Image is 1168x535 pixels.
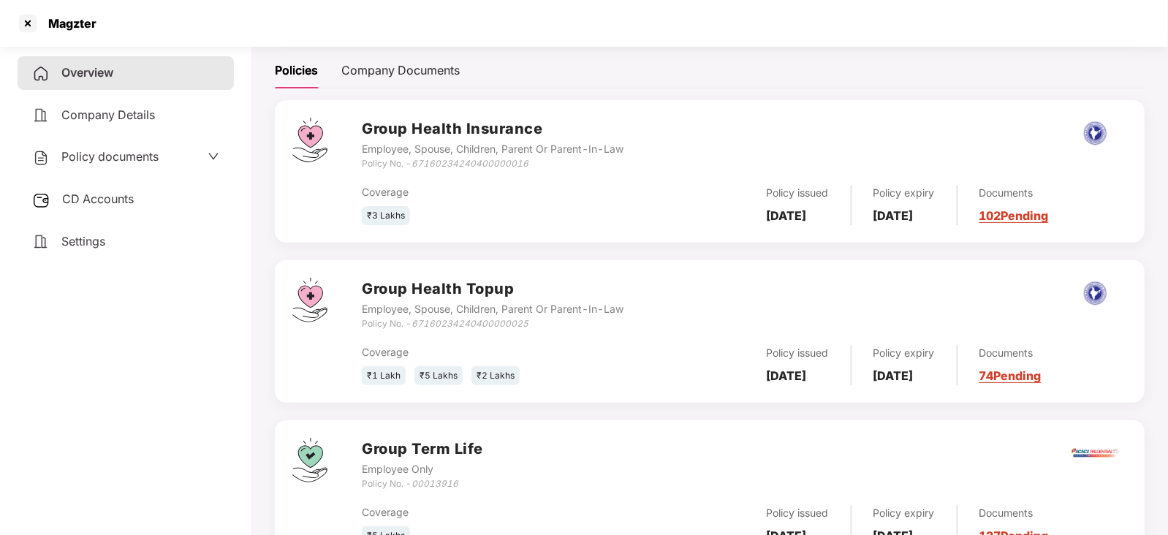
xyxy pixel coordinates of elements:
[32,149,50,167] img: svg+xml;base64,PHN2ZyB4bWxucz0iaHR0cDovL3d3dy53My5vcmcvMjAwMC9zdmciIHdpZHRoPSIyNCIgaGVpZ2h0PSIyNC...
[412,158,528,169] i: 67160234240400000016
[61,65,113,80] span: Overview
[362,344,617,360] div: Coverage
[362,184,617,200] div: Coverage
[873,505,935,521] div: Policy expiry
[39,16,96,31] div: Magzter
[362,477,483,491] div: Policy No. -
[767,368,807,383] b: [DATE]
[1070,119,1120,148] img: nia.png
[362,278,623,300] h3: Group Health Topup
[979,208,1049,223] a: 102 Pending
[1070,428,1121,479] img: iciciprud.png
[32,191,50,209] img: svg+xml;base64,PHN2ZyB3aWR0aD0iMjUiIGhlaWdodD0iMjQiIHZpZXdCb3g9IjAgMCAyNSAyNCIgZmlsbD0ibm9uZSIgeG...
[873,345,935,361] div: Policy expiry
[61,107,155,122] span: Company Details
[61,149,159,164] span: Policy documents
[362,366,406,386] div: ₹1 Lakh
[979,345,1042,361] div: Documents
[412,318,528,329] i: 67160234240400000025
[767,208,807,223] b: [DATE]
[32,233,50,251] img: svg+xml;base64,PHN2ZyB4bWxucz0iaHR0cDovL3d3dy53My5vcmcvMjAwMC9zdmciIHdpZHRoPSIyNCIgaGVpZ2h0PSIyNC...
[32,65,50,83] img: svg+xml;base64,PHN2ZyB4bWxucz0iaHR0cDovL3d3dy53My5vcmcvMjAwMC9zdmciIHdpZHRoPSIyNCIgaGVpZ2h0PSIyNC...
[275,61,318,80] div: Policies
[873,208,914,223] b: [DATE]
[292,278,327,322] img: svg+xml;base64,PHN2ZyB4bWxucz0iaHR0cDovL3d3dy53My5vcmcvMjAwMC9zdmciIHdpZHRoPSI0Ny43MTQiIGhlaWdodD...
[767,185,829,201] div: Policy issued
[412,478,458,489] i: 00013916
[208,151,219,162] span: down
[979,505,1049,521] div: Documents
[32,107,50,124] img: svg+xml;base64,PHN2ZyB4bWxucz0iaHR0cDovL3d3dy53My5vcmcvMjAwMC9zdmciIHdpZHRoPSIyNCIgaGVpZ2h0PSIyNC...
[362,118,623,140] h3: Group Health Insurance
[61,234,105,248] span: Settings
[767,505,829,521] div: Policy issued
[362,504,617,520] div: Coverage
[979,185,1049,201] div: Documents
[414,366,463,386] div: ₹5 Lakhs
[362,461,483,477] div: Employee Only
[362,317,623,331] div: Policy No. -
[292,438,327,482] img: svg+xml;base64,PHN2ZyB4bWxucz0iaHR0cDovL3d3dy53My5vcmcvMjAwMC9zdmciIHdpZHRoPSI0Ny43MTQiIGhlaWdodD...
[362,301,623,317] div: Employee, Spouse, Children, Parent Or Parent-In-Law
[1070,279,1120,308] img: nia.png
[362,141,623,157] div: Employee, Spouse, Children, Parent Or Parent-In-Law
[873,368,914,383] b: [DATE]
[362,206,410,226] div: ₹3 Lakhs
[873,185,935,201] div: Policy expiry
[471,366,520,386] div: ₹2 Lakhs
[362,438,483,460] h3: Group Term Life
[362,157,623,171] div: Policy No. -
[62,191,134,206] span: CD Accounts
[292,118,327,162] img: svg+xml;base64,PHN2ZyB4bWxucz0iaHR0cDovL3d3dy53My5vcmcvMjAwMC9zdmciIHdpZHRoPSI0Ny43MTQiIGhlaWdodD...
[767,345,829,361] div: Policy issued
[979,368,1042,383] a: 74 Pending
[341,61,460,80] div: Company Documents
